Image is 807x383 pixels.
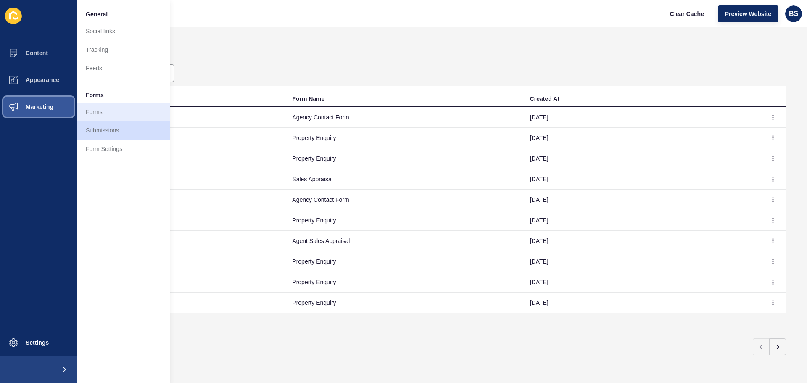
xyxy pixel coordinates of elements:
a: Form Settings [77,140,170,158]
td: Sales Appraisal [285,169,523,190]
td: Agent Sales Appraisal [285,231,523,251]
td: Property Enquiry [285,210,523,231]
td: Property Enquiry [285,128,523,148]
td: [DATE] [523,190,761,210]
span: Preview Website [725,10,771,18]
div: Created At [530,95,559,103]
td: [DATE] [523,293,761,313]
span: Forms [86,91,104,99]
td: Property Enquiry [285,251,523,272]
td: [DATE] [523,210,761,231]
a: Social links [77,22,170,40]
td: [DATE] [523,169,761,190]
td: Agency Contact Form [285,190,523,210]
span: Clear Cache [670,10,704,18]
button: Preview Website [718,5,778,22]
a: Submissions [77,121,170,140]
td: [DATE] [523,107,761,128]
td: Property Enquiry [285,272,523,293]
button: Clear Cache [663,5,711,22]
td: Property Enquiry [285,148,523,169]
a: Feeds [77,59,170,77]
h1: Submissions [48,48,786,60]
span: BS [789,10,798,18]
td: Agency Contact Form [285,107,523,128]
td: [DATE] [523,148,761,169]
td: Property Enquiry [285,293,523,313]
a: Tracking [77,40,170,59]
td: [DATE] [523,251,761,272]
span: General [86,10,108,18]
td: [DATE] [523,231,761,251]
a: Forms [77,103,170,121]
div: Form Name [292,95,324,103]
td: [DATE] [523,272,761,293]
td: [DATE] [523,128,761,148]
